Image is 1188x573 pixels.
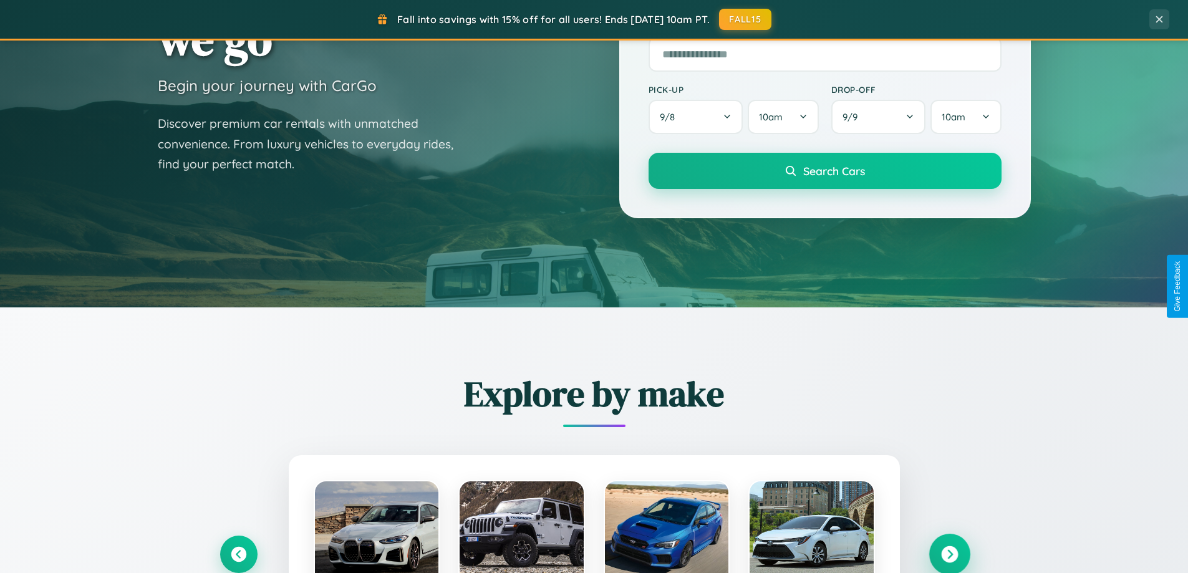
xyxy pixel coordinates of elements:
button: Search Cars [649,153,1002,189]
button: 9/9 [831,100,926,134]
button: FALL15 [719,9,771,30]
span: Search Cars [803,164,865,178]
button: 9/8 [649,100,743,134]
p: Discover premium car rentals with unmatched convenience. From luxury vehicles to everyday rides, ... [158,113,470,175]
div: Give Feedback [1173,261,1182,312]
h2: Explore by make [220,370,968,418]
button: 10am [930,100,1001,134]
span: 10am [942,111,965,123]
label: Drop-off [831,84,1002,95]
span: 9 / 9 [843,111,864,123]
span: 10am [759,111,783,123]
label: Pick-up [649,84,819,95]
button: 10am [748,100,818,134]
h3: Begin your journey with CarGo [158,76,377,95]
span: 9 / 8 [660,111,681,123]
span: Fall into savings with 15% off for all users! Ends [DATE] 10am PT. [397,13,710,26]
